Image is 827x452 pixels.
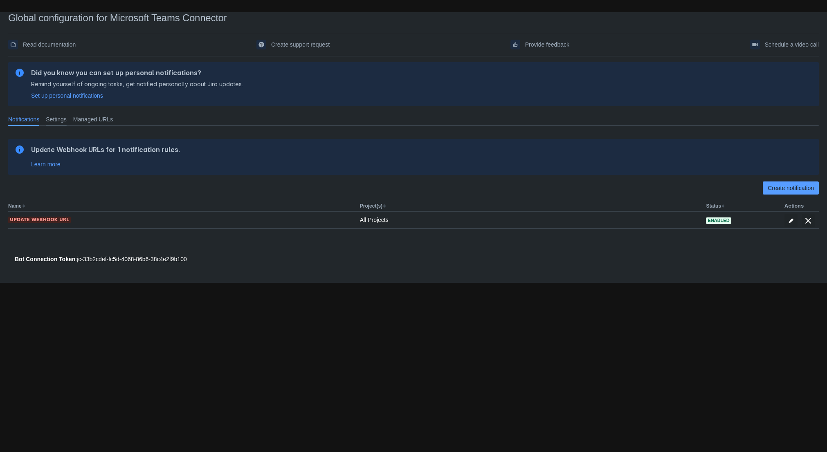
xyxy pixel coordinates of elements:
span: Enabled [706,218,731,223]
a: Create support request [256,38,330,51]
span: support [258,41,265,48]
a: Provide feedback [510,38,569,51]
span: documentation [10,41,16,48]
div: : jc-33b2cdef-fc5d-4068-86b6-38c4e2f9b100 [15,255,812,263]
span: information [15,68,25,78]
button: Status [706,203,721,209]
h2: Update Webhook URLs for 1 notification rules. [31,145,180,154]
span: Provide feedback [525,38,569,51]
span: feedback [512,41,519,48]
a: Schedule a video call [750,38,819,51]
p: Remind yourself of ongoing tasks, get notified personally about Jira updates. [31,80,243,88]
span: information [15,145,25,154]
span: Managed URLs [73,115,113,123]
button: Create notification [763,181,819,195]
th: Actions [781,201,819,212]
span: Notifications [8,115,39,123]
h2: Did you know you can set up personal notifications? [31,69,243,77]
span: Create notification [768,181,814,195]
a: Learn more [31,160,61,168]
span: Read documentation [23,38,76,51]
span: Create support request [271,38,330,51]
button: Name [8,203,22,209]
div: All Projects [360,216,700,224]
a: Read documentation [8,38,76,51]
span: delete [803,216,813,226]
strong: Bot Connection Token [15,256,75,262]
a: Set up personal notifications [31,92,103,100]
span: Update webhook URL [10,217,69,223]
button: Project(s) [360,203,382,209]
span: Schedule a video call [765,38,819,51]
span: videoCall [752,41,758,48]
span: Settings [46,115,67,123]
div: Global configuration for Microsoft Teams Connector [8,12,819,24]
span: edit [788,217,794,224]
